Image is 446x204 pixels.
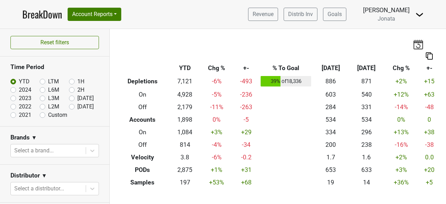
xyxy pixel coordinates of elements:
[19,86,31,94] label: 2024
[313,126,349,138] td: 334
[115,88,170,101] th: On
[233,176,259,189] td: +68
[200,151,233,164] td: -6 %
[77,94,94,103] label: [DATE]
[418,75,441,89] td: +15
[19,111,31,119] label: 2021
[348,126,384,138] td: 296
[418,164,441,176] td: +20
[418,101,441,113] td: -48
[313,113,349,126] td: 534
[384,88,418,101] td: +12 %
[19,77,30,86] label: YTD
[115,75,170,89] th: Depletions
[348,113,384,126] td: 534
[313,176,349,189] td: 19
[418,62,441,75] th: +-
[200,176,233,189] td: +53 %
[22,7,62,22] a: BreakDown
[348,176,384,189] td: 14
[10,36,99,49] button: Reset filters
[170,151,200,164] td: 3.8
[418,113,441,126] td: 0
[384,138,418,151] td: -16 %
[200,101,233,113] td: -11 %
[418,176,441,189] td: +5
[170,113,200,126] td: 1,898
[10,134,30,141] h3: Brands
[384,113,418,126] td: 0 %
[313,62,349,75] th: [DATE]
[31,134,37,142] span: ▼
[41,172,47,180] span: ▼
[10,63,99,71] h3: Time Period
[48,111,67,119] label: Custom
[259,62,313,75] th: % To Goal
[200,88,233,101] td: -5 %
[200,126,233,138] td: +3 %
[233,88,259,101] td: -236
[77,103,94,111] label: [DATE]
[200,164,233,176] td: +1 %
[115,151,170,164] th: Velocity
[418,126,441,138] td: +38
[77,77,84,86] label: 1H
[170,176,200,189] td: 197
[348,138,384,151] td: 238
[384,62,418,75] th: Chg %
[77,86,84,94] label: 2H
[48,77,59,86] label: LTM
[313,164,349,176] td: 653
[200,113,233,126] td: 0 %
[48,103,59,111] label: L2M
[115,164,170,176] th: PODs
[170,138,200,151] td: 814
[384,151,418,164] td: +2 %
[248,8,278,21] a: Revenue
[384,164,418,176] td: +3 %
[348,101,384,113] td: 331
[115,113,170,126] th: Accounts
[384,126,418,138] td: +13 %
[200,138,233,151] td: -4 %
[426,52,433,60] img: Copy to clipboard
[200,75,233,89] td: -6 %
[313,75,349,89] td: 886
[170,75,200,89] td: 7,121
[19,94,31,103] label: 2023
[68,8,121,21] button: Account Reports
[384,176,418,189] td: +36 %
[48,86,59,94] label: L6M
[384,75,418,89] td: +2 %
[170,126,200,138] td: 1,084
[348,151,384,164] td: 1.6
[170,101,200,113] td: 2,179
[348,62,384,75] th: [DATE]
[284,8,317,21] a: Distrib Inv
[233,138,259,151] td: -34
[115,101,170,113] th: Off
[115,138,170,151] th: Off
[233,75,259,89] td: -493
[363,6,410,15] div: [PERSON_NAME]
[170,62,200,75] th: YTD
[313,138,349,151] td: 200
[170,164,200,176] td: 2,875
[415,10,424,19] img: Dropdown Menu
[19,103,31,111] label: 2022
[115,126,170,138] th: On
[418,88,441,101] td: +63
[418,151,441,164] td: 0.0
[413,39,423,49] img: last_updated_date
[115,176,170,189] th: Samples
[200,62,233,75] th: Chg %
[233,113,259,126] td: -5
[378,15,395,22] span: Jonata
[384,101,418,113] td: -14 %
[348,75,384,89] td: 871
[313,88,349,101] td: 603
[348,164,384,176] td: 633
[233,62,259,75] th: +-
[418,138,441,151] td: -38
[233,164,259,176] td: +31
